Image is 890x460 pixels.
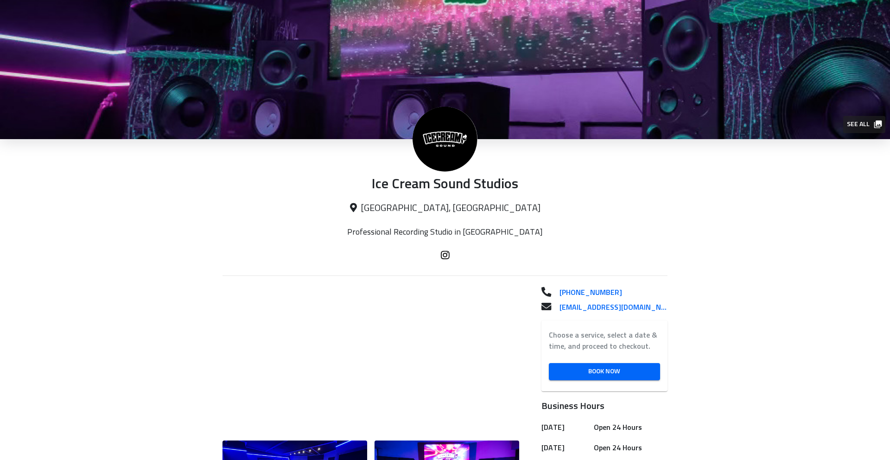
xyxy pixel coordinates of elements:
span: See all [847,119,881,130]
p: [GEOGRAPHIC_DATA], [GEOGRAPHIC_DATA] [222,203,667,214]
a: [EMAIL_ADDRESS][DOMAIN_NAME] [552,302,667,313]
h6: [DATE] [541,421,590,434]
a: Book Now [549,363,660,380]
h6: Open 24 Hours [594,421,664,434]
span: Book Now [556,366,653,377]
h6: Open 24 Hours [594,441,664,454]
img: Ice Cream Sound Studios [413,107,477,172]
a: [PHONE_NUMBER] [552,287,667,298]
h6: Business Hours [541,399,667,414]
label: Choose a service, select a date & time, and proceed to checkout. [549,330,660,352]
button: See all [843,116,885,133]
p: Professional Recording Studio in [GEOGRAPHIC_DATA] [334,227,556,237]
p: Ice Cream Sound Studios [222,176,667,193]
h6: [DATE] [541,441,590,454]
